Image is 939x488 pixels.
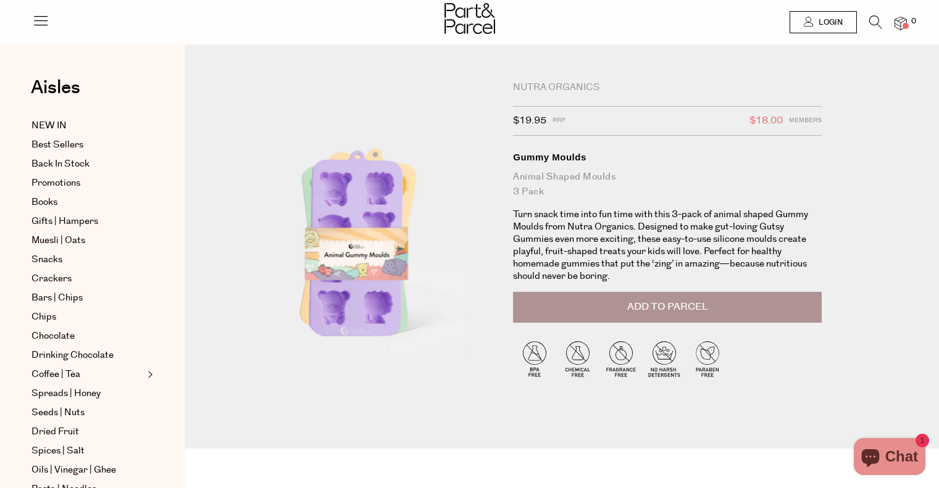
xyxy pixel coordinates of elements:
span: RRP [553,113,565,129]
span: Books [31,195,57,210]
a: Gifts | Hampers [31,214,144,229]
span: Spices | Salt [31,444,85,458]
a: Spreads | Honey [31,386,144,401]
a: NEW IN [31,118,144,133]
img: P_P-ICONS-Live_Bec_V11_Fragrance_Free.svg [599,337,643,380]
span: Gifts | Hampers [31,214,98,229]
img: Part&Parcel [444,3,495,34]
a: Seeds | Nuts [31,405,144,420]
img: Gummy Moulds [222,81,495,402]
a: Promotions [31,176,144,191]
p: Turn snack time into fun time with this 3-pack of animal shaped Gummy Moulds from Nutra Organics.... [513,209,822,283]
span: $18.00 [749,113,783,129]
a: Login [790,11,857,33]
span: Dried Fruit [31,424,79,439]
span: Back In Stock [31,157,90,172]
span: Aisles [31,74,80,101]
span: Bars | Chips [31,291,83,305]
span: Login [816,17,843,28]
span: Promotions [31,176,80,191]
a: Aisles [31,78,80,109]
span: Coffee | Tea [31,367,80,382]
a: Dried Fruit [31,424,144,439]
div: Nutra Organics [513,81,822,94]
a: Best Sellers [31,138,144,152]
div: Animal Shaped Moulds 3 Pack [513,170,822,199]
span: Oils | Vinegar | Ghee [31,463,116,478]
span: 0 [908,16,919,27]
a: Chips [31,310,144,325]
span: Best Sellers [31,138,83,152]
a: Coffee | Tea [31,367,144,382]
img: P_P-ICONS-Live_Bec_V11_Chemical_Free.svg [556,337,599,380]
button: Add to Parcel [513,292,822,323]
a: Snacks [31,252,144,267]
a: Crackers [31,271,144,286]
a: Bars | Chips [31,291,144,305]
a: Oils | Vinegar | Ghee [31,463,144,478]
span: Snacks [31,252,62,267]
span: Members [789,113,822,129]
inbox-online-store-chat: Shopify online store chat [850,438,929,478]
span: Add to Parcel [627,300,708,314]
span: Drinking Chocolate [31,348,114,363]
div: Gummy Moulds [513,151,822,163]
span: $19.95 [513,113,546,129]
img: P_P-ICONS-Live_Bec_V11_BPA_Free.svg [513,337,556,380]
span: Spreads | Honey [31,386,101,401]
a: Muesli | Oats [31,233,144,248]
button: Expand/Collapse Coffee | Tea [144,367,153,382]
span: NEW IN [31,118,67,133]
span: Crackers [31,271,72,286]
a: Spices | Salt [31,444,144,458]
a: Chocolate [31,329,144,344]
span: Chips [31,310,56,325]
img: P_P-ICONS-Live_Bec_V11_No_Harsh_Detergents.svg [643,337,686,380]
a: 0 [895,17,907,30]
span: Muesli | Oats [31,233,85,248]
span: Chocolate [31,329,75,344]
a: Back In Stock [31,157,144,172]
a: Drinking Chocolate [31,348,144,363]
span: Seeds | Nuts [31,405,85,420]
img: P_P-ICONS-Live_Bec_V11_Paraben_Free.svg [686,337,729,380]
a: Books [31,195,144,210]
